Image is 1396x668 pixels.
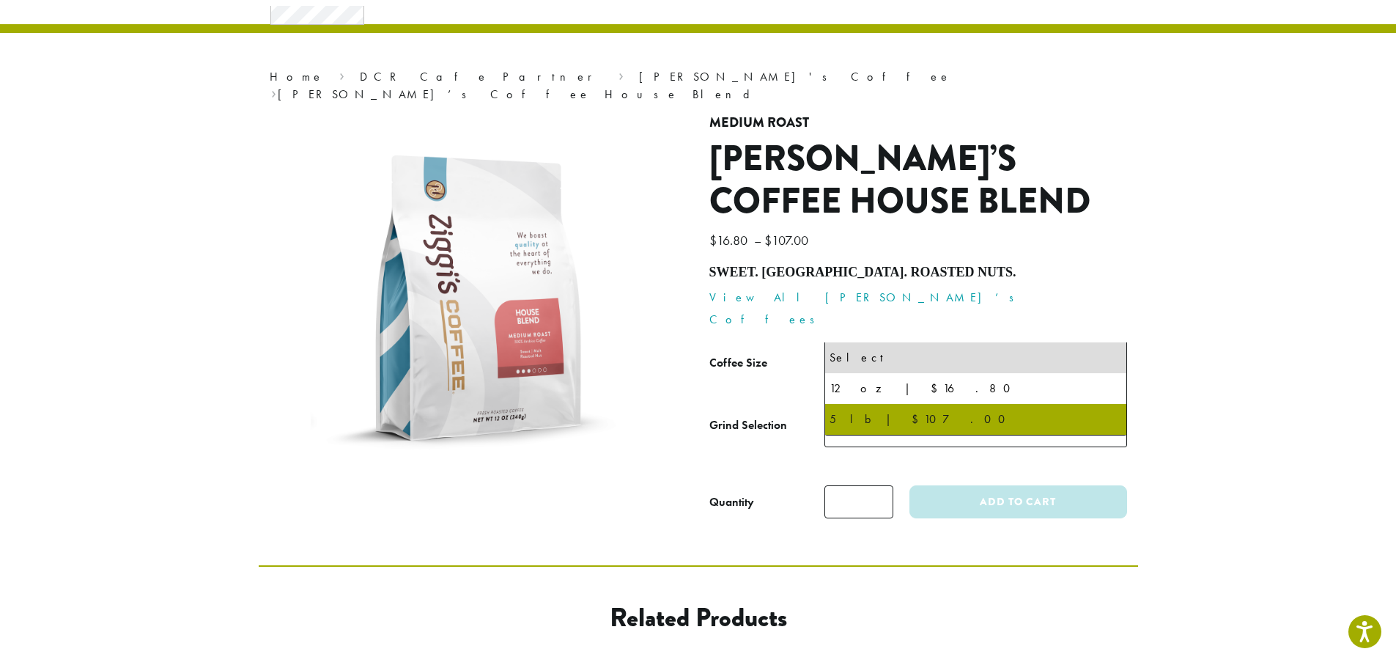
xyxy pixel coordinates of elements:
span: $ [764,226,772,243]
span: › [271,75,276,98]
h4: Medium Roast [709,109,1127,125]
span: $ [709,226,717,243]
span: – [754,226,761,243]
label: Grind Selection [709,409,824,430]
a: Home [270,63,324,78]
nav: Breadcrumb [270,62,1127,98]
h2: Related products [377,596,1020,628]
h1: [PERSON_NAME]’s Coffee House Blend [709,132,1127,216]
div: 5 lb | $107.00 [830,403,1122,425]
input: Product quantity [824,480,893,513]
span: › [618,57,624,80]
li: Select [825,337,1126,367]
a: DCR Cafe Partner [360,63,602,78]
h4: Sweet. [GEOGRAPHIC_DATA]. Roasted nuts. [709,259,1127,275]
a: [PERSON_NAME]'s Coffee [639,63,951,78]
bdi: 16.80 [709,226,751,243]
label: Coffee Size [709,347,824,368]
bdi: 107.00 [764,226,812,243]
button: Add to cart [909,480,1126,513]
span: › [339,57,344,80]
a: View All [PERSON_NAME]’s Coffees [709,284,1024,321]
div: 12 oz | $16.80 [830,372,1122,394]
div: Quantity [709,488,754,505]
